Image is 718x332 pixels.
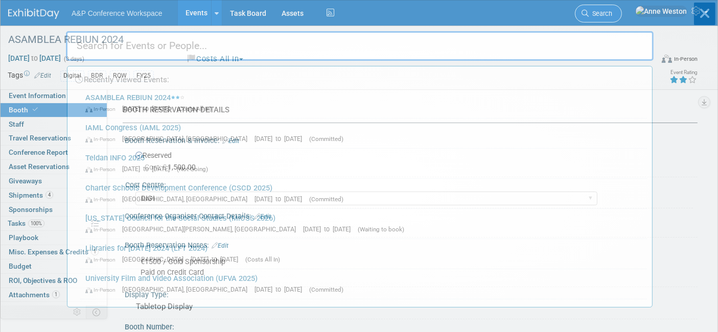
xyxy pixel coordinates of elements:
[177,165,208,173] span: (Not Going)
[80,118,647,148] a: IAML Congress (IAML 2025) In-Person [GEOGRAPHIC_DATA], [GEOGRAPHIC_DATA] [DATE] to [DATE] (Commit...
[122,165,175,173] span: [DATE] to [DATE]
[177,105,212,112] span: (Costs All In)
[80,179,647,208] a: Charter Schools Development Conference (CSCD 2025) In-Person [GEOGRAPHIC_DATA], [GEOGRAPHIC_DATA]...
[122,195,252,203] span: [GEOGRAPHIC_DATA], [GEOGRAPHIC_DATA]
[254,135,307,143] span: [DATE] to [DATE]
[309,286,343,293] span: (Committed)
[85,196,120,203] span: In-Person
[309,196,343,203] span: (Committed)
[245,256,280,263] span: (Costs All In)
[85,136,120,143] span: In-Person
[254,195,307,203] span: [DATE] to [DATE]
[80,149,647,178] a: Teldan INFO 2025 In-Person [DATE] to [DATE] (Not Going)
[191,255,243,263] span: [DATE] to [DATE]
[80,239,647,269] a: Libraries for [DATE] 2024 (LFT 2024) In-Person [GEOGRAPHIC_DATA] [DATE] to [DATE] (Costs All In)
[66,31,654,61] input: Search for Events or People...
[80,88,647,118] a: ASAMBLEA REBIUN 2024 In-Person [DATE] to [DATE] (Costs All In)
[85,166,120,173] span: In-Person
[85,106,120,112] span: In-Person
[303,225,356,233] span: [DATE] to [DATE]
[122,225,301,233] span: [GEOGRAPHIC_DATA][PERSON_NAME], [GEOGRAPHIC_DATA]
[122,286,252,293] span: [GEOGRAPHIC_DATA], [GEOGRAPHIC_DATA]
[85,287,120,293] span: In-Person
[122,255,189,263] span: [GEOGRAPHIC_DATA]
[358,226,404,233] span: (Waiting to book)
[73,66,647,88] div: Recently Viewed Events:
[254,286,307,293] span: [DATE] to [DATE]
[85,226,120,233] span: In-Person
[85,256,120,263] span: In-Person
[122,105,175,112] span: [DATE] to [DATE]
[80,209,647,239] a: [US_STATE] Council for the Social Studies (MiCSS 2026) In-Person [GEOGRAPHIC_DATA][PERSON_NAME], ...
[309,135,343,143] span: (Committed)
[80,269,647,299] a: University Film and Video Association (UFVA 2025) In-Person [GEOGRAPHIC_DATA], [GEOGRAPHIC_DATA] ...
[122,135,252,143] span: [GEOGRAPHIC_DATA], [GEOGRAPHIC_DATA]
